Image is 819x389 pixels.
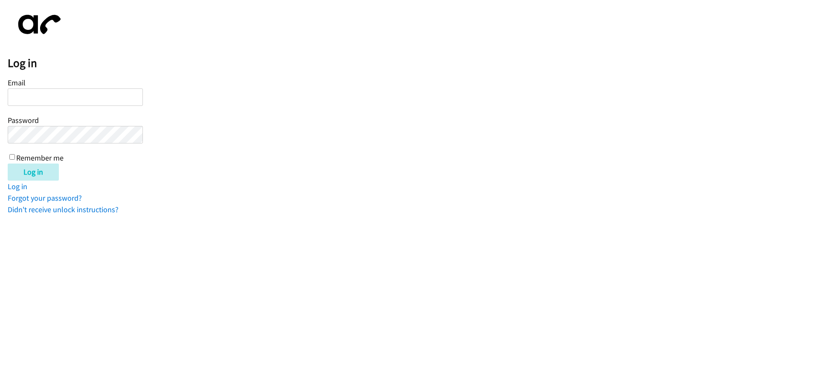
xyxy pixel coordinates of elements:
[8,78,26,88] label: Email
[8,56,819,70] h2: Log in
[16,153,64,163] label: Remember me
[8,205,119,214] a: Didn't receive unlock instructions?
[8,8,67,41] img: aphone-8a226864a2ddd6a5e75d1ebefc011f4aa8f32683c2d82f3fb0802fe031f96514.svg
[8,193,82,203] a: Forgot your password?
[8,164,59,181] input: Log in
[8,115,39,125] label: Password
[8,181,27,191] a: Log in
